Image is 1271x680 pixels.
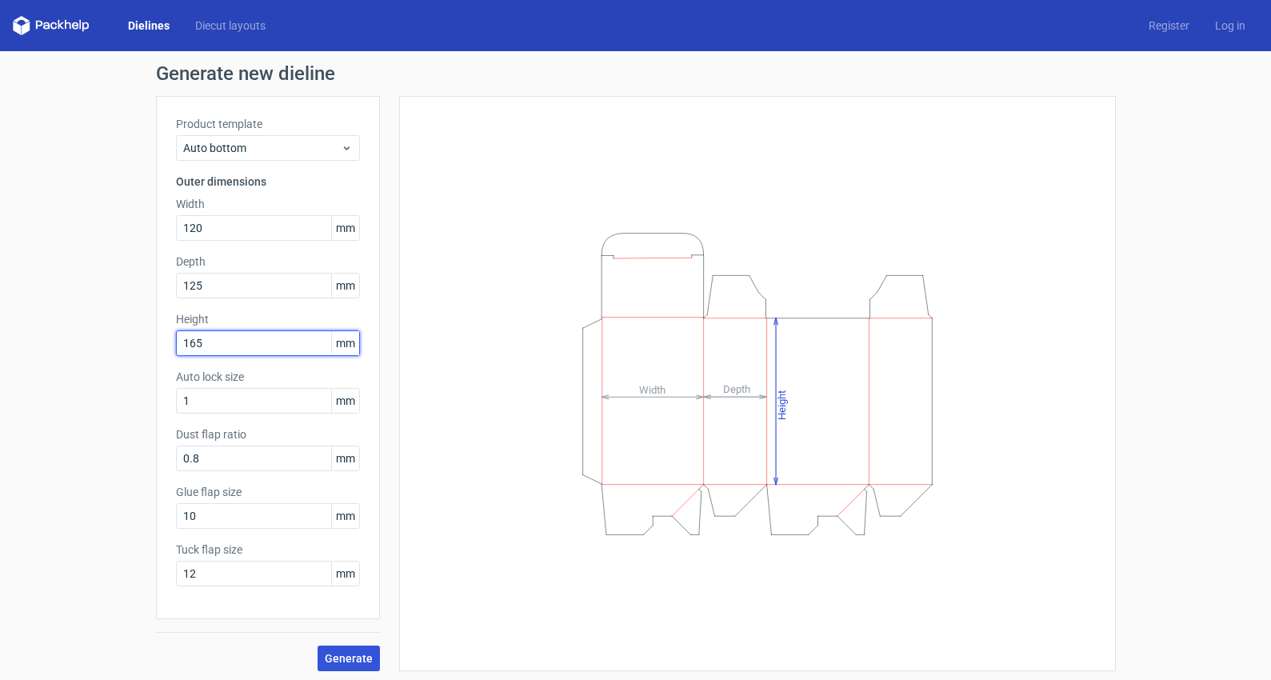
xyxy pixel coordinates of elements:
[176,311,360,327] label: Height
[176,369,360,385] label: Auto lock size
[722,383,749,395] tspan: Depth
[331,562,359,586] span: mm
[183,140,341,156] span: Auto bottom
[156,64,1116,83] h1: Generate new dieline
[331,216,359,240] span: mm
[331,331,359,355] span: mm
[638,383,665,395] tspan: Width
[176,116,360,132] label: Product template
[331,389,359,413] span: mm
[176,542,360,558] label: Tuck flap size
[176,426,360,442] label: Dust flap ratio
[331,274,359,298] span: mm
[182,18,278,34] a: Diecut layouts
[176,196,360,212] label: Width
[318,646,380,671] button: Generate
[775,390,787,419] tspan: Height
[176,254,360,270] label: Depth
[331,446,359,470] span: mm
[331,504,359,528] span: mm
[115,18,182,34] a: Dielines
[1202,18,1258,34] a: Log in
[176,174,360,190] h3: Outer dimensions
[325,653,373,664] span: Generate
[176,484,360,500] label: Glue flap size
[1136,18,1202,34] a: Register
